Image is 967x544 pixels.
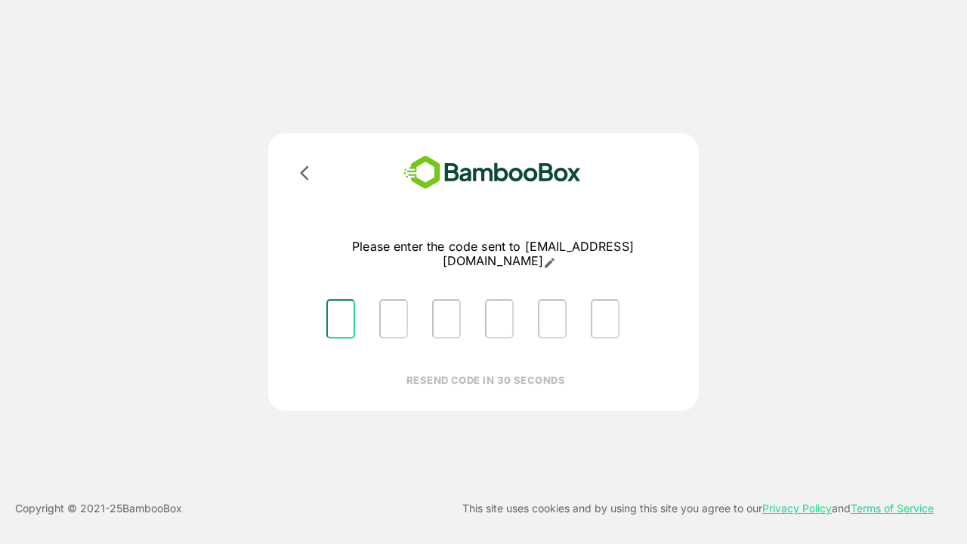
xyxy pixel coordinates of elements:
input: Please enter OTP character 6 [591,299,619,338]
input: Please enter OTP character 5 [538,299,567,338]
a: Privacy Policy [762,502,832,515]
img: bamboobox [382,151,603,194]
input: Please enter OTP character 1 [326,299,355,338]
p: This site uses cookies and by using this site you agree to our and [462,499,934,518]
input: Please enter OTP character 3 [432,299,461,338]
p: Copyright © 2021- 25 BambooBox [15,499,182,518]
p: Please enter the code sent to [EMAIL_ADDRESS][DOMAIN_NAME] [314,240,672,269]
a: Terms of Service [851,502,934,515]
input: Please enter OTP character 2 [379,299,408,338]
input: Please enter OTP character 4 [485,299,514,338]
